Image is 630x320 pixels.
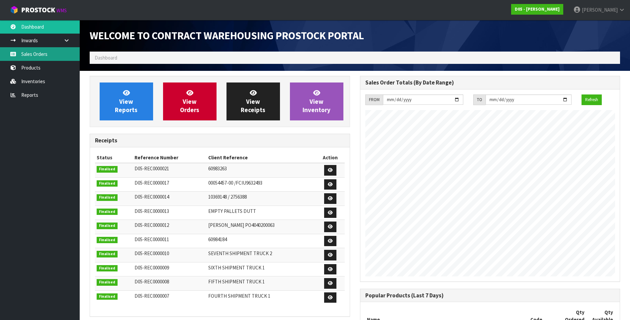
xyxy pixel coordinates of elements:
[10,6,18,14] img: cube-alt.png
[582,94,602,105] button: Refresh
[208,278,265,285] span: FIFTH SHIPMENT TRUCK 1
[21,6,55,14] span: ProStock
[97,237,118,243] span: Finalised
[180,89,199,114] span: View Orders
[97,251,118,257] span: Finalised
[365,292,615,299] h3: Popular Products (Last 7 Days)
[316,152,344,163] th: Action
[95,152,133,163] th: Status
[133,152,207,163] th: Reference Number
[303,89,330,114] span: View Inventory
[135,236,169,242] span: D05-REC0000011
[208,264,265,271] span: SIXTH SHIPMENT TRUCK 1
[135,264,169,271] span: D05-REC0000009
[97,279,118,286] span: Finalised
[290,82,343,120] a: ViewInventory
[90,29,364,42] span: Welcome to Contract Warehousing ProStock Portal
[100,82,153,120] a: ViewReports
[365,80,615,86] h3: Sales Order Totals (By Date Range)
[135,293,169,299] span: D05-REC0000007
[208,180,262,186] span: 00054457-00 /FCIU9632493
[97,209,118,215] span: Finalised
[115,89,137,114] span: View Reports
[582,7,618,13] span: [PERSON_NAME]
[365,94,383,105] div: FROM
[97,194,118,201] span: Finalised
[226,82,280,120] a: ViewReceipts
[208,236,227,242] span: 60984184
[135,278,169,285] span: D05-REC0000008
[135,180,169,186] span: D05-REC0000017
[56,7,67,14] small: WMS
[97,265,118,272] span: Finalised
[135,250,169,256] span: D05-REC0000010
[208,208,256,214] span: EMPTY PALLETS DUTT
[97,293,118,300] span: Finalised
[208,250,272,256] span: SEVENTH SHIPMENT TRUCK 2
[208,222,275,228] span: [PERSON_NAME] PO4040200063
[97,180,118,187] span: Finalised
[208,165,227,172] span: 60983263
[95,137,345,144] h3: Receipts
[95,55,117,61] span: Dashboard
[241,89,265,114] span: View Receipts
[163,82,217,120] a: ViewOrders
[208,194,247,200] span: 10369148 / 2756388
[208,293,270,299] span: FOURTH SHIPMENT TRUCK 1
[473,94,486,105] div: TO
[515,6,560,12] strong: D05 - [PERSON_NAME]
[135,194,169,200] span: D05-REC0000014
[135,165,169,172] span: D05-REC0000021
[135,208,169,214] span: D05-REC0000013
[207,152,316,163] th: Client Reference
[135,222,169,228] span: D05-REC0000012
[97,223,118,229] span: Finalised
[97,166,118,173] span: Finalised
